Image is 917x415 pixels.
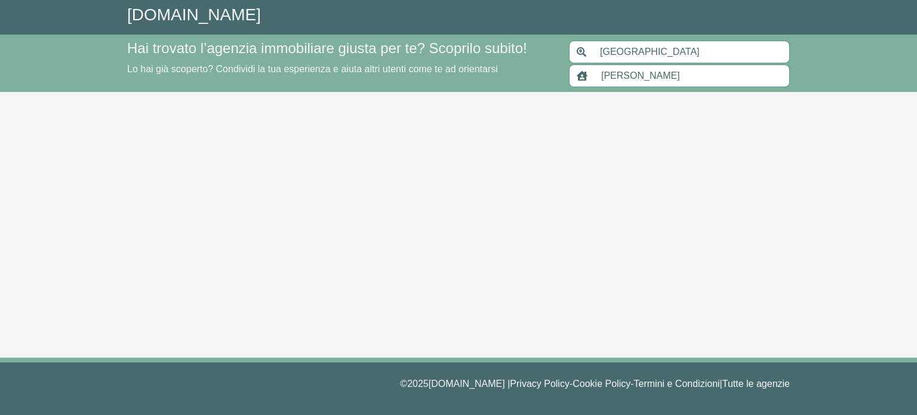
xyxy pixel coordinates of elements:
a: Cookie Policy [573,379,630,389]
a: Privacy Policy [510,379,570,389]
p: © 2025 [DOMAIN_NAME] | - - | [127,377,790,391]
a: Tutte le agenzie [722,379,790,389]
p: Lo hai già scoperto? Condividi la tua esperienza e aiuta altri utenti come te ad orientarsi [127,62,555,76]
input: Inserisci nome agenzia immobiliare [594,64,790,87]
h4: Hai trovato l’agenzia immobiliare giusta per te? Scoprilo subito! [127,40,555,57]
a: Termini e Condizioni [634,379,720,389]
a: [DOMAIN_NAME] [127,5,261,24]
input: Inserisci area di ricerca (Comune o Provincia) [593,41,790,63]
